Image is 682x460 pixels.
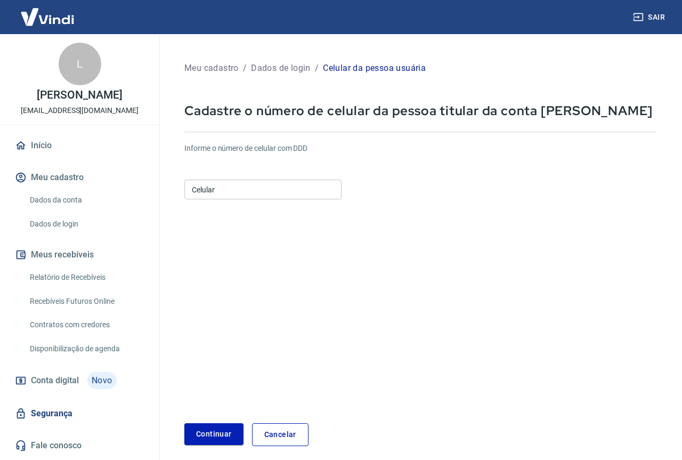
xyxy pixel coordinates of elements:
a: Dados de login [26,213,147,235]
span: Novo [87,372,117,389]
p: [PERSON_NAME] [37,90,122,101]
p: / [243,62,247,75]
p: / [315,62,319,75]
img: Vindi [13,1,82,33]
a: Conta digitalNovo [13,368,147,393]
button: Meu cadastro [13,166,147,189]
a: Cancelar [252,423,308,446]
button: Sair [631,7,669,27]
button: Continuar [184,423,243,445]
a: Relatório de Recebíveis [26,267,147,288]
a: Contratos com credores [26,314,147,336]
p: Celular da pessoa usuária [323,62,426,75]
p: Cadastre o número de celular da pessoa titular da conta [PERSON_NAME] [184,102,656,119]
button: Meus recebíveis [13,243,147,267]
p: Dados de login [251,62,311,75]
div: L [59,43,101,85]
a: Segurança [13,402,147,425]
span: Conta digital [31,373,79,388]
a: Dados da conta [26,189,147,211]
a: Recebíveis Futuros Online [26,290,147,312]
a: Início [13,134,147,157]
h6: Informe o número de celular com DDD [184,143,656,154]
p: [EMAIL_ADDRESS][DOMAIN_NAME] [21,105,139,116]
a: Fale conosco [13,434,147,457]
a: Disponibilização de agenda [26,338,147,360]
p: Meu cadastro [184,62,239,75]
